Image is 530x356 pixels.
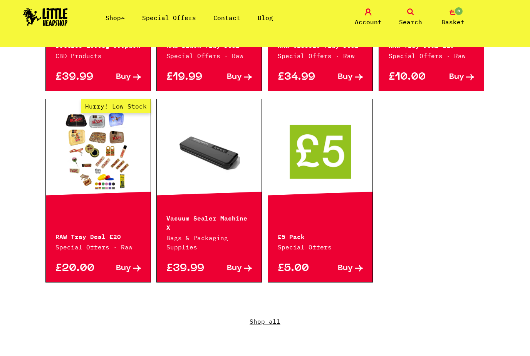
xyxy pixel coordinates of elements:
span: Hurry! Low Stock [81,99,151,113]
span: Search [399,17,422,27]
span: Buy [338,73,353,81]
span: Buy [227,73,242,81]
a: Shop [106,14,125,22]
a: Buy [320,264,363,272]
p: £39.99 [166,264,209,272]
a: Buy [209,264,252,272]
p: Special Offers [278,242,363,252]
a: Blog [258,14,273,22]
span: Buy [116,264,131,272]
p: £39.99 [55,73,98,81]
p: £20.00 [55,264,98,272]
p: £5.00 [278,264,320,272]
span: Buy [116,73,131,81]
p: RAW Tray Deal £20 [55,231,141,241]
p: Special Offers · Raw [55,242,141,252]
span: Account [355,17,382,27]
span: Basket [441,17,465,27]
a: Buy [209,73,252,81]
img: Little Head Shop Logo [23,8,68,26]
a: 0 Basket [434,8,472,27]
p: CBD Products [55,51,141,60]
p: Bags & Packaging Supplies [166,233,252,252]
a: Special Offers [142,14,196,22]
a: Buy [431,73,474,81]
a: Buy [98,264,141,272]
p: £34.99 [278,73,320,81]
p: Special Offers · Raw [389,51,474,60]
span: Buy [449,73,464,81]
p: £19.99 [166,73,209,81]
span: Buy [338,264,353,272]
p: Special Offers · Raw [278,51,363,60]
a: Buy [98,73,141,81]
p: Vacuum Sealer Machine X [166,213,252,231]
a: Hurry! Low Stock [46,113,151,190]
p: Special Offers · Raw [166,51,252,60]
p: £10.00 [389,73,431,81]
a: Buy [320,73,363,81]
span: Buy [227,264,242,272]
a: Contact [213,14,240,22]
a: Search [391,8,430,27]
p: £5 Pack [278,231,363,241]
span: 0 [454,7,463,16]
